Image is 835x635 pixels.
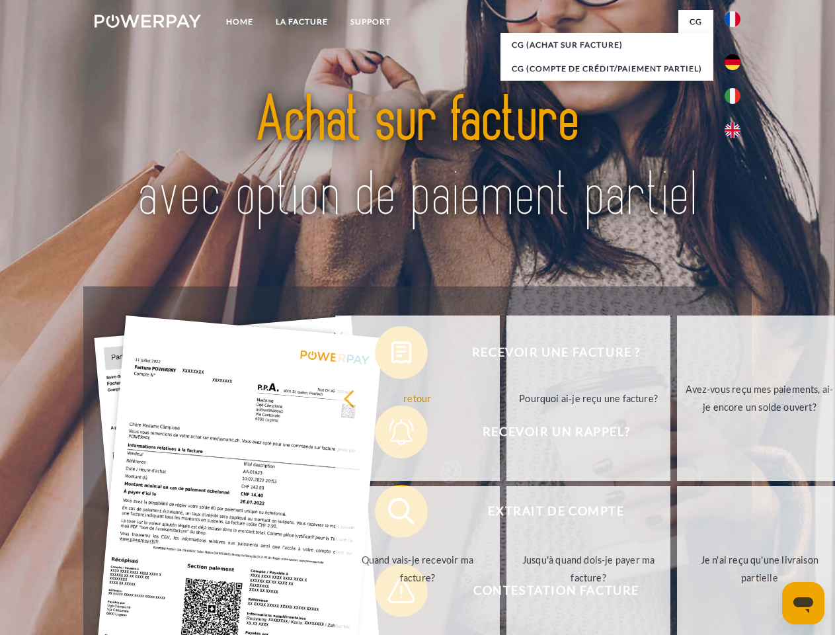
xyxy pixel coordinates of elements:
img: fr [725,11,740,27]
a: CG [678,10,713,34]
div: Quand vais-je recevoir ma facture? [343,551,492,587]
a: Support [339,10,402,34]
div: Je n'ai reçu qu'une livraison partielle [685,551,834,587]
iframe: Bouton de lancement de la fenêtre de messagerie [782,582,824,624]
a: CG (Compte de crédit/paiement partiel) [500,57,713,81]
img: it [725,88,740,104]
img: logo-powerpay-white.svg [95,15,201,28]
div: Avez-vous reçu mes paiements, ai-je encore un solde ouvert? [685,380,834,416]
img: title-powerpay_fr.svg [126,63,709,253]
div: retour [343,389,492,407]
a: LA FACTURE [264,10,339,34]
div: Jusqu'à quand dois-je payer ma facture? [514,551,663,587]
a: CG (achat sur facture) [500,33,713,57]
a: Home [215,10,264,34]
img: de [725,54,740,70]
div: Pourquoi ai-je reçu une facture? [514,389,663,407]
img: en [725,122,740,138]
